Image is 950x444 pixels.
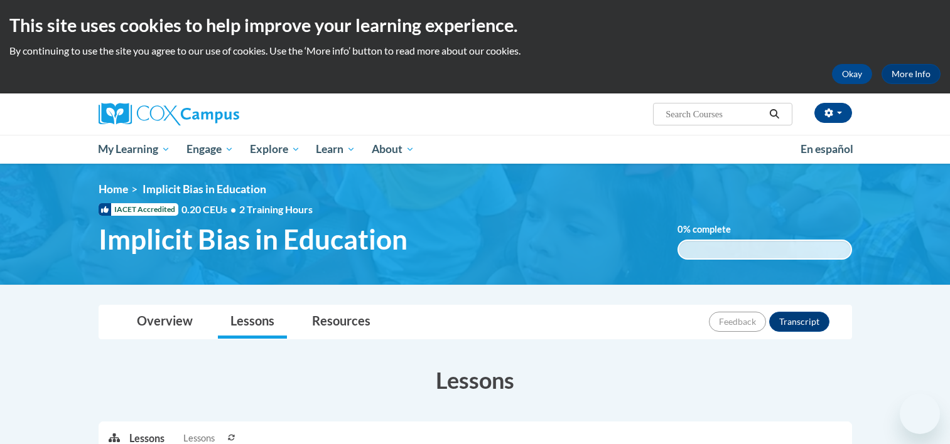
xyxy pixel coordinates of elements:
[242,135,308,164] a: Explore
[250,142,300,157] span: Explore
[178,135,242,164] a: Engage
[765,107,784,122] button: Search
[9,13,941,38] h2: This site uses cookies to help improve your learning experience.
[709,312,766,332] button: Feedback
[677,224,683,235] span: 0
[218,305,287,339] a: Lessons
[664,107,765,122] input: Search Courses
[124,305,205,339] a: Overview
[9,44,941,58] p: By continuing to use the site you agree to our use of cookies. Use the ‘More info’ button to read...
[143,182,266,196] span: Implicit Bias in Education
[99,203,178,216] span: IACET Accredited
[99,364,852,396] h3: Lessons
[769,312,829,332] button: Transcript
[814,103,852,123] button: Account Settings
[230,203,236,215] span: •
[372,142,414,157] span: About
[882,64,941,84] a: More Info
[99,103,337,125] a: Cox Campus
[99,182,128,196] a: Home
[80,135,871,164] div: Main menu
[832,64,872,84] button: Okay
[364,135,423,164] a: About
[99,103,239,125] img: Cox Campus
[99,223,408,256] span: Implicit Bias in Education
[239,203,313,215] span: 2 Training Hours
[90,135,179,164] a: My Learning
[181,203,239,216] span: 0.20 CEUs
[308,135,364,164] a: Learn
[792,136,861,162] a: En español
[900,394,940,434] iframe: Button to launch messaging window
[801,142,853,156] span: En español
[300,305,383,339] a: Resources
[98,142,170,157] span: My Learning
[186,142,234,157] span: Engage
[316,142,355,157] span: Learn
[677,223,750,236] label: % complete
